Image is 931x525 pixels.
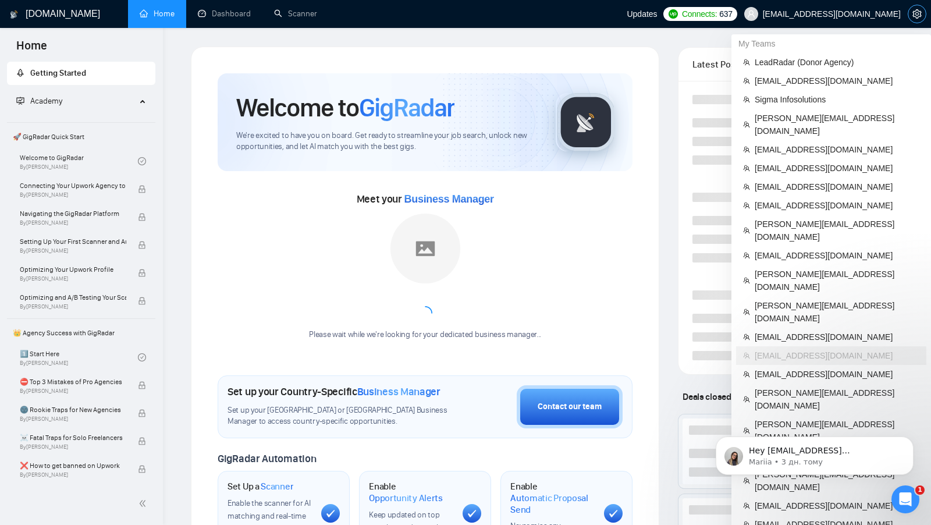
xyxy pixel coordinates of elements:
[20,416,126,423] span: By [PERSON_NAME]
[274,9,317,19] a: searchScanner
[682,8,717,20] span: Connects:
[557,93,615,151] img: gigradar-logo.png
[138,297,146,305] span: lock
[138,213,146,221] span: lock
[20,303,126,310] span: By [PERSON_NAME]
[20,388,126,395] span: By [PERSON_NAME]
[20,236,126,247] span: Setting Up Your First Scanner and Auto-Bidder
[138,185,146,193] span: lock
[236,92,454,123] h1: Welcome to
[882,59,889,70] a: export
[418,306,432,320] span: loading
[915,485,925,495] span: 1
[669,9,678,19] img: upwork-logo.png
[138,437,146,445] span: lock
[357,193,494,205] span: Meet your
[510,492,595,515] span: Automatic Proposal Send
[16,96,62,106] span: Academy
[692,57,756,72] span: Latest Posts from the GigRadar Community
[16,97,24,105] span: fund-projection-screen
[538,400,602,413] div: Contact our team
[517,385,623,428] button: Contact our team
[908,9,926,19] a: setting
[16,69,24,77] span: rocket
[138,269,146,277] span: lock
[8,125,154,148] span: 🚀 GigRadar Quick Start
[627,9,657,19] span: Updates
[20,180,126,191] span: Connecting Your Upwork Agency to GigRadar
[20,208,126,219] span: Navigating the GigRadar Platform
[30,68,86,78] span: Getting Started
[20,264,126,275] span: Optimizing Your Upwork Profile
[228,385,440,398] h1: Set up your Country-Specific
[8,321,154,345] span: 👑 Agency Success with GigRadar
[30,96,62,106] span: Academy
[357,385,440,398] span: Business Manager
[882,59,889,69] span: export
[510,481,595,515] h1: Enable
[747,10,755,18] span: user
[20,275,126,282] span: By [PERSON_NAME]
[228,481,293,492] h1: Set Up a
[138,409,146,417] span: lock
[20,148,138,174] a: Welcome to GigRadarBy[PERSON_NAME]
[908,5,926,23] button: setting
[891,485,919,513] iframe: Intercom live chat
[7,37,56,62] span: Home
[20,345,138,370] a: 1️⃣ Start HereBy[PERSON_NAME]
[138,157,146,165] span: check-circle
[369,492,443,504] span: Opportunity Alerts
[678,386,836,407] span: Deals closed by similar GigRadar users
[20,376,126,388] span: ⛔ Top 3 Mistakes of Pro Agencies
[138,353,146,361] span: check-circle
[20,219,126,226] span: By [PERSON_NAME]
[20,444,126,450] span: By [PERSON_NAME]
[20,191,126,198] span: By [PERSON_NAME]
[138,498,150,509] span: double-left
[138,465,146,473] span: lock
[20,460,126,471] span: ❌ How to get banned on Upwork
[823,59,879,72] a: Join GigRadar Slack Community
[20,404,126,416] span: 🌚 Rookie Traps for New Agencies
[228,405,459,427] span: Set up your [GEOGRAPHIC_DATA] or [GEOGRAPHIC_DATA] Business Manager to access country-specific op...
[404,193,494,205] span: Business Manager
[359,92,454,123] span: GigRadar
[236,130,537,152] span: We're excited to have you on board. Get ready to streamline your job search, unlock new opportuni...
[369,481,453,503] h1: Enable
[20,432,126,444] span: ☠️ Fatal Traps for Solo Freelancers
[138,381,146,389] span: lock
[302,329,548,340] div: Please wait while we're looking for your dedicated business manager...
[698,412,931,494] iframe: Intercom notifications повідомлення
[10,5,18,24] img: logo
[719,8,732,20] span: 637
[7,62,155,85] li: Getting Started
[138,241,146,249] span: lock
[20,247,126,254] span: By [PERSON_NAME]
[218,452,316,465] span: GigRadar Automation
[198,9,251,19] a: dashboardDashboard
[20,292,126,303] span: Optimizing and A/B Testing Your Scanner for Better Results
[140,9,175,19] a: homeHome
[390,214,460,283] img: placeholder.png
[261,481,293,492] span: Scanner
[20,471,126,478] span: By [PERSON_NAME]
